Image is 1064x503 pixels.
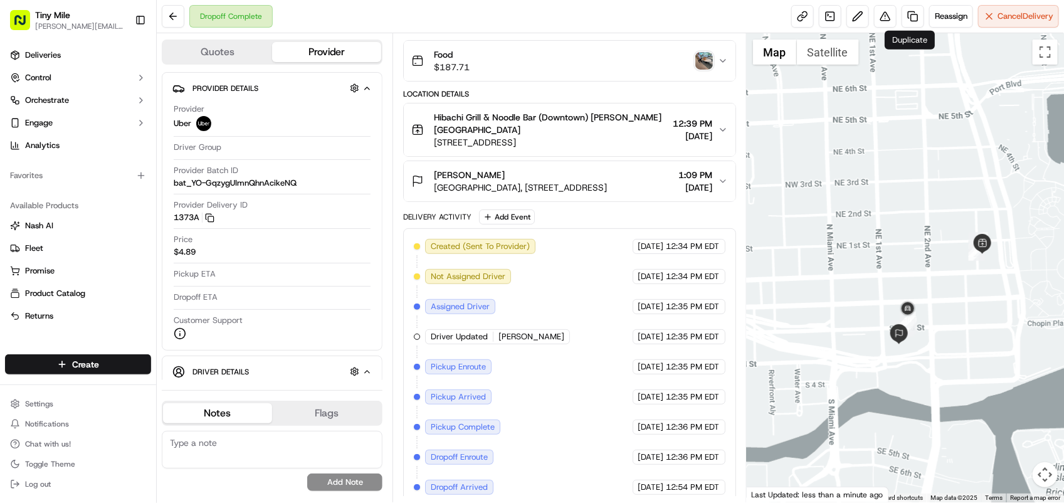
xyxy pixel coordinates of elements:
button: Show satellite imagery [797,40,859,65]
button: Add Event [479,209,535,225]
span: Dropoff Arrived [431,482,488,493]
span: Uber [174,118,191,129]
span: 12:35 PM EDT [666,331,720,342]
span: 12:35 PM EDT [666,301,720,312]
span: Toggle Theme [25,459,75,469]
span: 12:34 PM EDT [666,271,720,282]
span: [DATE] [638,271,664,282]
span: [DATE] [673,130,713,142]
span: Orchestrate [25,95,69,106]
a: 💻API Documentation [101,275,206,298]
button: Nash AI [5,216,151,236]
button: 1373A [174,212,214,223]
button: CancelDelivery [978,5,1059,28]
button: Engage [5,113,151,133]
div: 📗 [13,282,23,292]
span: Chat with us! [25,439,71,449]
span: $4.89 [174,246,196,258]
div: 3 [969,233,985,249]
a: Promise [10,265,146,277]
button: Create [5,354,151,374]
span: Provider Batch ID [174,165,238,176]
p: Welcome 👋 [13,50,228,70]
img: 1736555255976-a54dd68f-1ca7-489b-9aae-adbdc363a1c4 [13,120,35,142]
span: 1:09 PM [679,169,713,181]
span: [DATE] [638,331,664,342]
div: Available Products [5,196,151,216]
div: 10 [900,312,916,328]
button: Settings [5,395,151,413]
span: Product Catalog [25,288,85,299]
span: • [104,194,108,204]
button: See all [194,161,228,176]
span: [DATE] [638,452,664,463]
span: Pickup Complete [431,421,495,433]
button: Promise [5,261,151,281]
span: Hibachi Grill & Noodle Bar (Downtown) [PERSON_NAME][GEOGRAPHIC_DATA] [434,111,668,136]
button: Keyboard shortcuts [869,494,923,502]
span: [STREET_ADDRESS] [434,136,668,149]
div: Last Updated: less than a minute ago [747,487,889,502]
span: Pickup Arrived [431,391,486,403]
div: 💻 [106,282,116,292]
button: Quotes [163,42,272,62]
button: Toggle fullscreen view [1033,40,1058,65]
span: Dropoff ETA [174,292,218,303]
div: Start new chat [56,120,206,132]
span: Deliveries [25,50,61,61]
span: 12:54 PM EDT [666,482,720,493]
button: Fleet [5,238,151,258]
button: Hibachi Grill & Noodle Bar (Downtown) [PERSON_NAME][GEOGRAPHIC_DATA][STREET_ADDRESS]12:39 PM[DATE] [404,103,735,156]
span: $187.71 [434,61,470,73]
a: Product Catalog [10,288,146,299]
span: Dropoff Enroute [431,452,488,463]
a: Report a map error [1010,494,1060,501]
div: 7 [900,318,917,334]
button: Orchestrate [5,90,151,110]
span: 12:34 PM EDT [666,241,720,252]
span: [DATE] [679,181,713,194]
button: Start new chat [213,124,228,139]
img: Google [750,486,791,502]
button: Chat with us! [5,435,151,453]
div: Delivery Activity [403,212,471,222]
span: Pickup Enroute [431,361,486,373]
span: 12:35 PM EDT [666,391,720,403]
span: Provider Details [192,83,258,93]
span: Engage [25,117,53,129]
a: Terms (opens in new tab) [985,494,1003,501]
span: Pylon [125,311,152,320]
span: 12:36 PM EDT [666,421,720,433]
span: Driver Details [192,367,249,377]
span: • [41,228,46,238]
span: 12:36 PM EDT [666,452,720,463]
span: Not Assigned Driver [431,271,505,282]
div: 5 [969,241,985,257]
img: 1738778727109-b901c2ba-d612-49f7-a14d-d897ce62d23f [26,120,49,142]
button: Returns [5,306,151,326]
button: Notes [163,403,272,423]
button: Tiny Mile [35,9,70,21]
span: Assigned Driver [431,301,490,312]
span: Nash AI [25,220,53,231]
span: Returns [25,310,53,322]
img: photo_proof_of_delivery image [695,52,713,70]
span: [PERSON_NAME] [434,169,505,181]
button: Map camera controls [1033,462,1058,487]
span: Reassign [935,11,967,22]
button: Log out [5,475,151,493]
a: Analytics [5,135,151,156]
span: [DATE] [638,241,664,252]
button: Tiny Mile[PERSON_NAME][EMAIL_ADDRESS] [5,5,130,35]
button: Product Catalog [5,283,151,304]
span: Provider Delivery ID [174,199,248,211]
span: API Documentation [119,280,201,293]
span: Food [434,48,470,61]
span: [PERSON_NAME] [39,194,102,204]
a: 📗Knowledge Base [8,275,101,298]
a: Fleet [10,243,146,254]
button: Provider [272,42,381,62]
span: [DATE] [111,194,137,204]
